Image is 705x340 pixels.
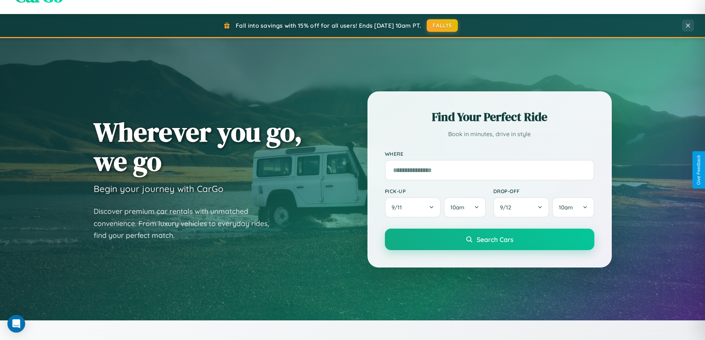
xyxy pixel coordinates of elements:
span: Fall into savings with 15% off for all users! Ends [DATE] 10am PT. [236,22,421,29]
label: Where [385,151,594,157]
span: 9 / 12 [500,204,515,211]
p: Book in minutes, drive in style [385,129,594,139]
button: 10am [444,197,486,218]
button: 10am [552,197,594,218]
button: FALL15 [427,19,458,32]
p: Discover premium car rentals with unmatched convenience. From luxury vehicles to everyday rides, ... [94,205,279,242]
span: 9 / 11 [392,204,406,211]
span: 10am [559,204,573,211]
span: 10am [450,204,464,211]
button: 9/11 [385,197,441,218]
div: Give Feedback [696,155,701,185]
h3: Begin your journey with CarGo [94,183,224,194]
button: Search Cars [385,229,594,250]
span: Search Cars [477,235,513,243]
h2: Find Your Perfect Ride [385,109,594,125]
label: Pick-up [385,188,486,194]
label: Drop-off [493,188,594,194]
button: 9/12 [493,197,550,218]
div: Open Intercom Messenger [7,315,25,333]
h1: Wherever you go, we go [94,117,302,176]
